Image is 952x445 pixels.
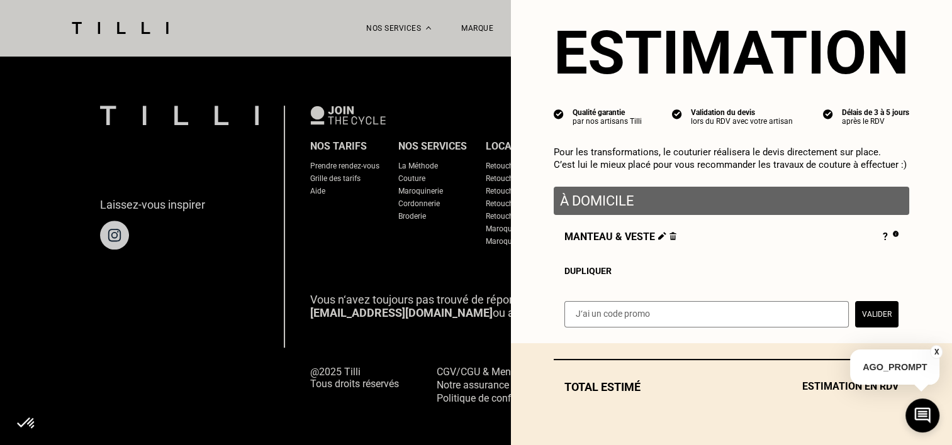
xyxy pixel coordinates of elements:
[691,117,793,126] div: lors du RDV avec votre artisan
[573,108,642,117] div: Qualité garantie
[554,18,909,88] section: Estimation
[893,231,899,237] img: Pourquoi le prix est indéfini ?
[802,380,899,393] span: Estimation en RDV
[564,301,849,327] input: J‘ai un code promo
[823,108,833,119] img: icon list info
[669,232,676,240] img: Supprimer
[842,108,909,117] div: Délais de 3 à 5 jours
[564,231,676,244] span: Manteau & veste
[560,193,903,209] p: À domicile
[842,117,909,126] div: après le RDV
[554,380,909,393] div: Total estimé
[564,266,899,276] div: Dupliquer
[672,108,682,119] img: icon list info
[855,301,899,327] button: Valider
[573,117,642,126] div: par nos artisans Tilli
[883,231,899,244] div: ?
[658,232,666,240] img: Éditer
[850,349,939,385] p: AGO_PROMPT
[554,108,564,119] img: icon list info
[554,146,909,171] p: Pour les transformations, le couturier réalisera le devis directement sur place. C’est lui le mie...
[930,345,943,359] button: X
[691,108,793,117] div: Validation du devis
